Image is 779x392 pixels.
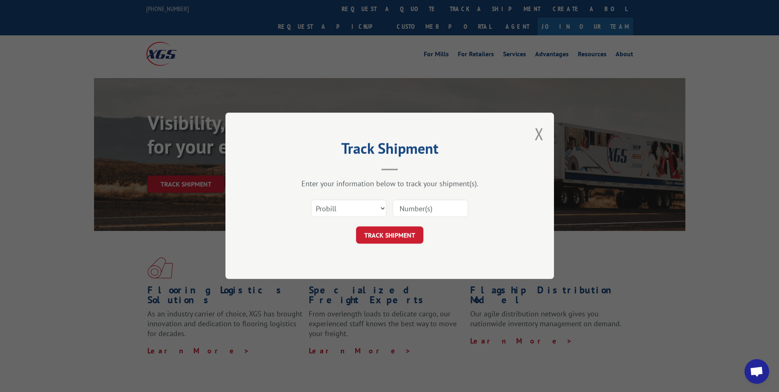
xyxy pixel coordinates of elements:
[267,143,513,158] h2: Track Shipment
[267,179,513,189] div: Enter your information below to track your shipment(s).
[535,123,544,145] button: Close modal
[356,227,423,244] button: TRACK SHIPMENT
[393,200,468,217] input: Number(s)
[745,359,769,384] div: Open chat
